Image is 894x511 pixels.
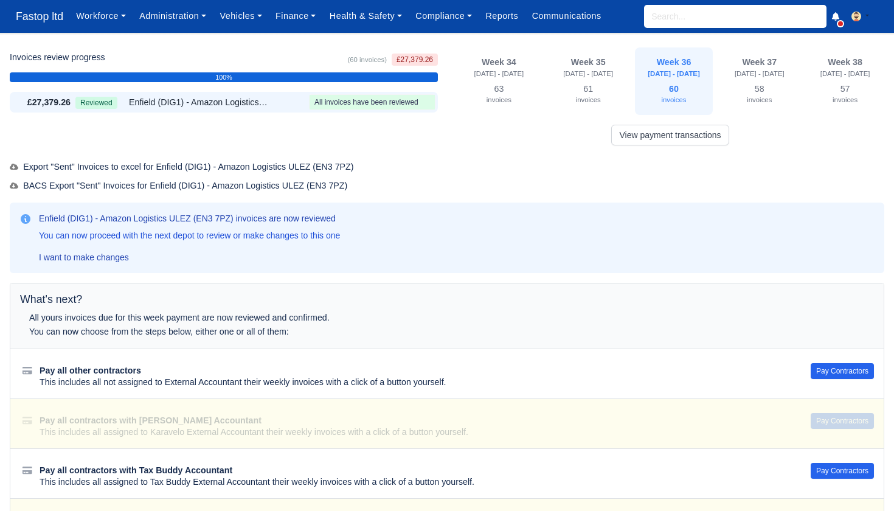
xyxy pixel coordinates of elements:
[39,212,340,224] h3: Enfield (DIG1) - Amazon Logistics ULEZ (EN3 7PZ) invoices are now reviewed
[10,72,438,82] div: 100%
[40,476,781,488] div: This includes all assigned to Tax Buddy External Accountant their weekly invoices with a click of...
[129,96,269,109] span: Enfield (DIG1) - Amazon Logistics ULEZ (EN3 7PZ)
[727,82,791,108] div: 58
[29,325,651,339] div: You can now choose from the steps below, either one or all of them:
[642,82,706,108] div: 60
[811,463,874,479] button: Pay Contractors
[40,465,781,477] div: Pay all contractors with Tax Buddy Accountant
[12,96,71,109] div: £27,379.26
[75,97,117,109] span: Reviewed
[556,82,620,108] div: 61
[213,4,269,28] a: Vehicles
[644,5,826,28] input: Search...
[10,52,105,63] h6: Invoices review progress
[314,98,418,106] span: All invoices have been reviewed
[29,311,651,325] div: All yours invoices due for this week payment are now reviewed and confirmed.
[727,57,791,68] div: Week 37
[10,5,69,29] a: Fastop ltd
[409,4,479,28] a: Compliance
[820,70,870,77] small: [DATE] - [DATE]
[479,4,525,28] a: Reports
[556,57,620,68] div: Week 35
[463,57,535,68] div: Week 34
[833,453,894,511] iframe: Chat Widget
[525,4,608,28] a: Communications
[813,82,877,108] div: 57
[269,4,323,28] a: Finance
[474,70,524,77] small: [DATE] - [DATE]
[10,4,69,29] span: Fastop ltd
[611,125,729,145] a: View payment transactions
[20,293,874,306] h5: What's next?
[39,229,340,242] p: You can now proceed with the next depot to review or make changes to this one
[661,96,686,103] small: invoices
[392,54,438,66] span: £27,379.26
[576,96,601,103] small: invoices
[323,4,409,28] a: Health & Safety
[735,70,785,77] small: [DATE] - [DATE]
[40,365,781,377] div: Pay all other contractors
[833,96,858,103] small: invoices
[133,4,213,28] a: Administration
[40,377,781,389] div: This includes all not assigned to External Accountant their weekly invoices with a click of a but...
[747,96,772,103] small: invoices
[10,162,354,172] span: Export "Sent" Invoices to excel for Enfield (DIG1) - Amazon Logistics ULEZ (EN3 7PZ)
[10,181,347,190] span: BACS Export "Sent" Invoices for Enfield (DIG1) - Amazon Logistics ULEZ (EN3 7PZ)
[347,56,386,63] small: (60 invoices)
[69,4,133,28] a: Workforce
[463,82,535,108] div: 63
[563,70,613,77] small: [DATE] - [DATE]
[642,57,706,68] div: Week 36
[487,96,511,103] small: invoices
[813,57,877,68] div: Week 38
[648,70,700,77] small: [DATE] - [DATE]
[34,248,134,267] a: I want to make changes
[811,363,874,379] button: Pay Contractors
